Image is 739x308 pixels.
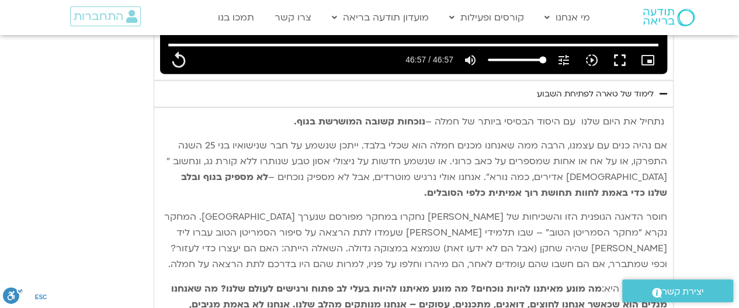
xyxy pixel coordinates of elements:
[154,81,674,108] summary: לימוד של טארה לפתיחת השבוע
[269,6,317,29] a: צרו קשר
[425,115,664,128] span: נתחיל את היום שלנו עם היסוד הבסיסי ביותר של חמלה –
[602,282,667,295] span: אז השאלה היא:
[539,6,596,29] a: מי אנחנו
[326,6,435,29] a: מועדון תודעה בריאה
[212,6,260,29] a: תמכו בנו
[622,279,733,302] a: יצירת קשר
[166,139,667,184] span: אם נהיה כנים עם עצמנו, הרבה ממה שאנחנו מכנים חמלה הוא שכלי בלבד. ייתכן שנשמע על חבר שנישואיו בני ...
[164,210,667,271] span: חוסר הדאגה הגופנית הזו והשכיחות של [PERSON_NAME] נחקרו במחקר מפורסם שנערך [GEOGRAPHIC_DATA]. המחק...
[294,115,425,128] b: נוכחות קשובה המושרשת בגוף.
[181,171,667,199] b: לא מספיק בגוף ובלב שלנו כדי באמת לחוות תחושת רוך אמיתית כלפי הסובלים.
[74,10,123,23] span: התחברות
[443,6,530,29] a: קורסים ופעילות
[662,284,704,300] span: יצירת קשר
[537,87,654,101] div: לימוד של טארה לפתיחת השבוע
[70,6,141,26] a: התחברות
[643,9,695,26] img: תודעה בריאה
